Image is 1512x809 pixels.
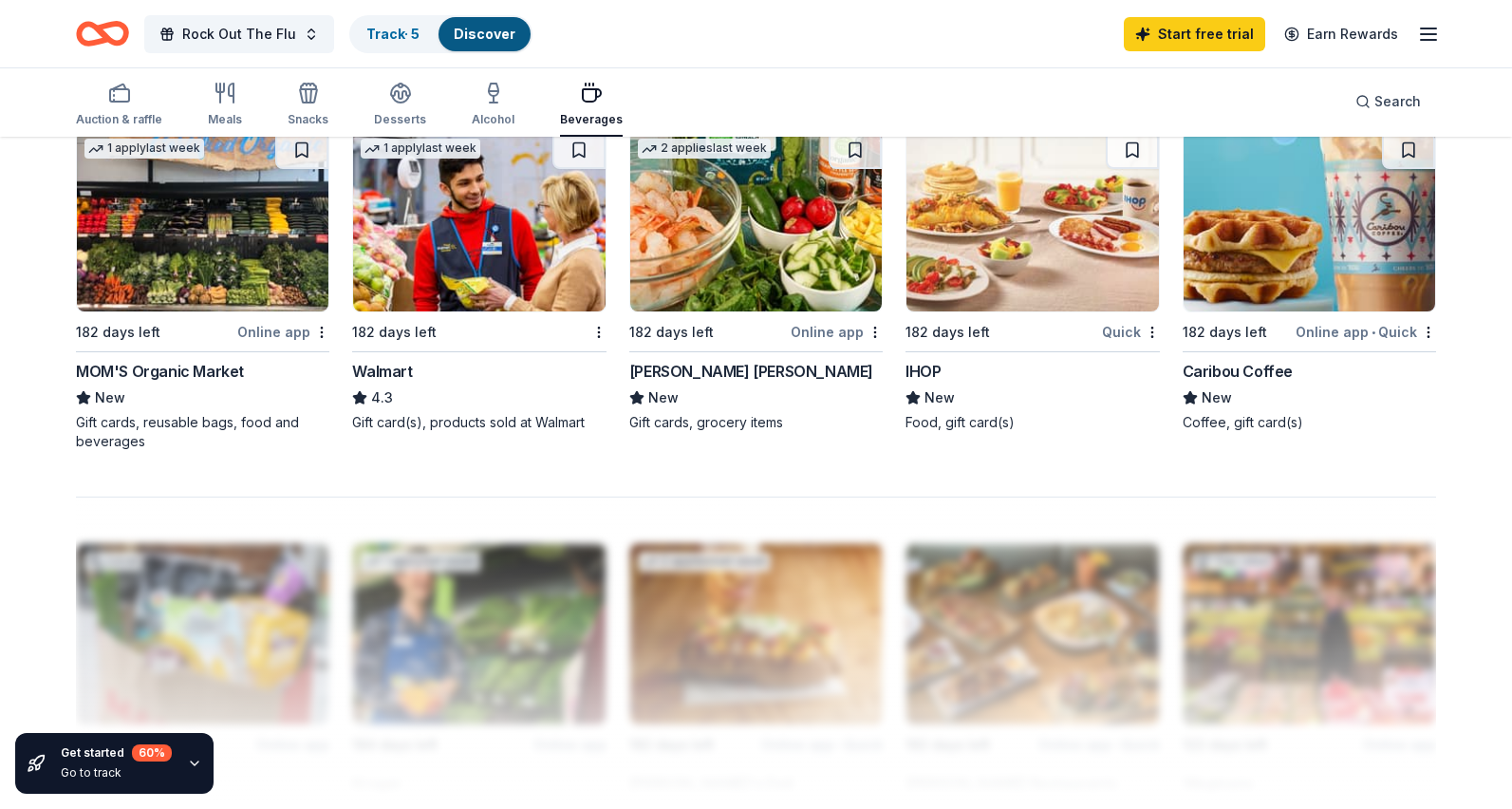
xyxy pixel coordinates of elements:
[182,23,296,46] span: Rock Out The Flu
[454,26,515,42] a: Discover
[1374,90,1421,113] span: Search
[76,413,329,451] div: Gift cards, reusable bags, food and beverages
[349,15,532,53] button: Track· 5Discover
[366,26,420,42] a: Track· 5
[648,386,679,409] span: New
[95,386,125,409] span: New
[1102,320,1160,344] div: Quick
[629,413,883,432] div: Gift cards, grocery items
[630,131,882,311] img: Image for Harris Teeter
[374,74,426,137] button: Desserts
[353,131,605,311] img: Image for Walmart
[361,139,480,159] div: 1 apply last week
[1296,320,1436,344] div: Online app Quick
[905,413,1159,432] div: Food, gift card(s)
[1183,413,1436,432] div: Coffee, gift card(s)
[76,74,162,137] button: Auction & raffle
[76,11,129,56] a: Home
[560,74,623,137] button: Beverages
[629,130,883,432] a: Image for Harris Teeter2 applieslast week182 days leftOnline app[PERSON_NAME] [PERSON_NAME]NewGif...
[237,320,329,344] div: Online app
[472,112,514,127] div: Alcohol
[61,744,172,762] div: Get started
[352,360,412,383] div: Walmart
[208,112,242,127] div: Meals
[629,321,714,344] div: 182 days left
[1124,17,1265,51] a: Start free trial
[352,321,437,344] div: 182 days left
[905,130,1159,432] a: Image for IHOP182 days leftQuickIHOPNewFood, gift card(s)
[638,139,771,159] div: 2 applies last week
[76,112,162,127] div: Auction & raffle
[560,112,623,127] div: Beverages
[906,131,1158,311] img: Image for IHOP
[905,321,990,344] div: 182 days left
[472,74,514,137] button: Alcohol
[1372,325,1375,340] span: •
[371,386,393,409] span: 4.3
[84,139,204,159] div: 1 apply last week
[629,360,873,383] div: [PERSON_NAME] [PERSON_NAME]
[288,112,328,127] div: Snacks
[905,360,941,383] div: IHOP
[352,413,606,432] div: Gift card(s), products sold at Walmart
[77,131,328,311] img: Image for MOM'S Organic Market
[374,112,426,127] div: Desserts
[1340,83,1436,121] button: Search
[1183,360,1293,383] div: Caribou Coffee
[132,744,172,762] div: 60 %
[924,386,955,409] span: New
[1184,131,1435,311] img: Image for Caribou Coffee
[76,360,244,383] div: MOM'S Organic Market
[76,321,160,344] div: 182 days left
[1183,321,1267,344] div: 182 days left
[61,765,172,781] div: Go to track
[1183,130,1436,432] a: Image for Caribou Coffee182 days leftOnline app•QuickCaribou CoffeeNewCoffee, gift card(s)
[144,15,334,53] button: Rock Out The Flu
[76,130,329,451] a: Image for MOM'S Organic Market1 applylast week182 days leftOnline appMOM'S Organic MarketNewGift ...
[288,74,328,137] button: Snacks
[208,74,242,137] button: Meals
[791,320,883,344] div: Online app
[1273,17,1409,51] a: Earn Rewards
[1202,386,1232,409] span: New
[352,130,606,432] a: Image for Walmart1 applylast week182 days leftWalmart4.3Gift card(s), products sold at Walmart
